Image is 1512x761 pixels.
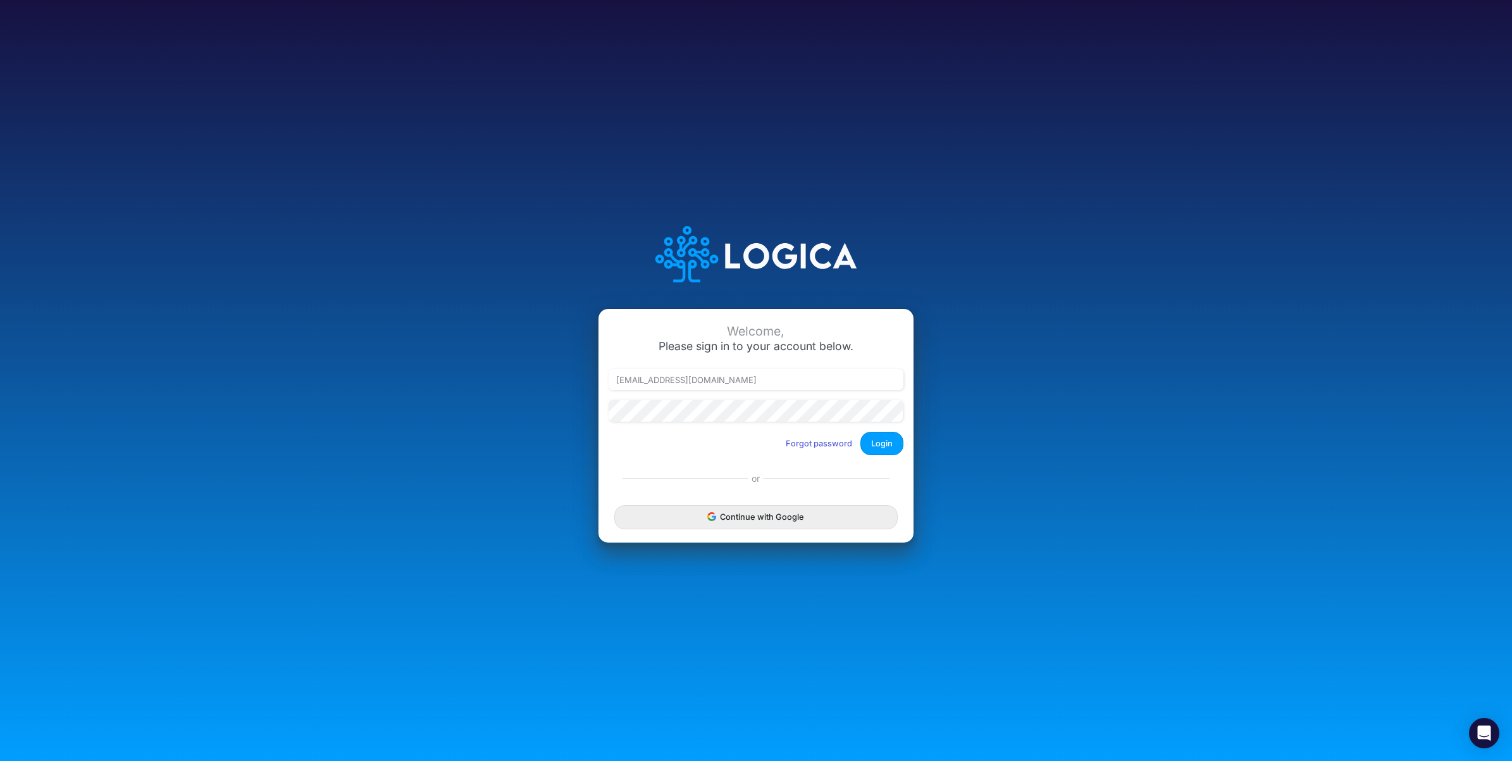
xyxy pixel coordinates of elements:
input: Email [609,369,903,391]
span: Please sign in to your account below. [659,339,853,353]
button: Login [860,432,903,455]
button: Forgot password [778,433,860,454]
div: Open Intercom Messenger [1469,718,1499,748]
button: Continue with Google [614,505,898,529]
div: Welcome, [609,324,903,339]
